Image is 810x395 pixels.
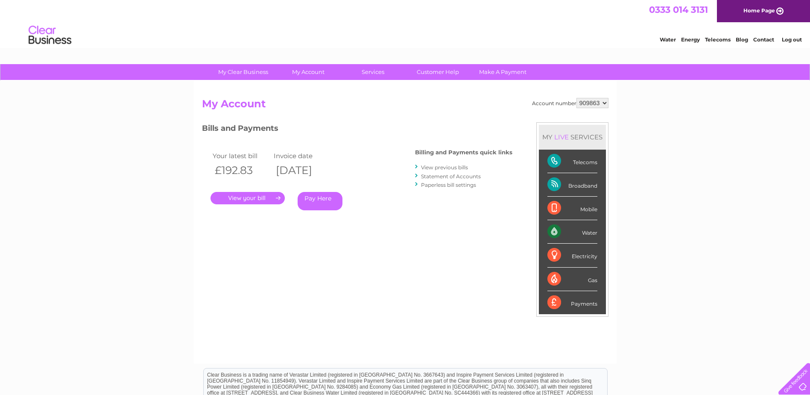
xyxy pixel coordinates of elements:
[211,192,285,204] a: .
[547,220,597,244] div: Water
[211,150,272,162] td: Your latest bill
[28,22,72,48] img: logo.png
[547,197,597,220] div: Mobile
[468,64,538,80] a: Make A Payment
[547,150,597,173] div: Telecoms
[660,36,676,43] a: Water
[553,133,570,141] div: LIVE
[338,64,408,80] a: Services
[403,64,473,80] a: Customer Help
[539,125,606,149] div: MY SERVICES
[547,268,597,291] div: Gas
[782,36,802,43] a: Log out
[532,98,608,108] div: Account number
[421,164,468,171] a: View previous bills
[547,244,597,267] div: Electricity
[415,149,512,156] h4: Billing and Payments quick links
[547,291,597,314] div: Payments
[208,64,278,80] a: My Clear Business
[547,173,597,197] div: Broadband
[298,192,342,210] a: Pay Here
[736,36,748,43] a: Blog
[202,98,608,114] h2: My Account
[211,162,272,179] th: £192.83
[272,162,333,179] th: [DATE]
[705,36,731,43] a: Telecoms
[272,150,333,162] td: Invoice date
[649,4,708,15] a: 0333 014 3131
[202,122,512,137] h3: Bills and Payments
[753,36,774,43] a: Contact
[273,64,343,80] a: My Account
[681,36,700,43] a: Energy
[421,173,481,180] a: Statement of Accounts
[204,5,607,41] div: Clear Business is a trading name of Verastar Limited (registered in [GEOGRAPHIC_DATA] No. 3667643...
[421,182,476,188] a: Paperless bill settings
